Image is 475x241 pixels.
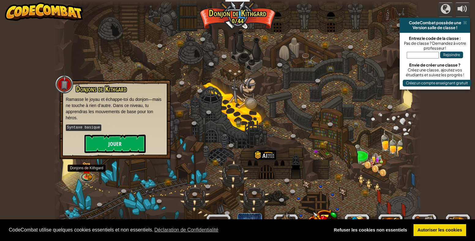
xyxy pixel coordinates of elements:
div: Envie de créer une classe ? [403,63,467,67]
img: CodeCombat - Learn how to code by playing a game [5,2,83,21]
span: Donjons de Kithgard [76,84,126,94]
a: Refuser les cookies [330,224,411,236]
div: Version salle de classe ! [402,25,468,30]
img: level-banner-unlock.png [82,162,92,178]
button: Rejoindre [440,52,463,58]
kbd: Syntaxe basique [66,124,101,131]
img: portrait.png [84,168,89,172]
button: Jouer [84,135,146,153]
div: CodeCombat possède une [402,20,468,25]
a: En savoir plus sur les cookies [153,225,219,235]
p: Ramasse le joyau et échappe-toi du donjon—mais ne touche à rien d’autre. Dans ce niveau, tu appre... [66,96,164,121]
a: Autoriser les cookies [413,224,466,236]
img: portrait.png [216,158,221,162]
div: Pas de classe ? Demandez à votre professeur ! [403,41,467,51]
button: Ajuster le volume [455,2,470,17]
button: Campagnes [438,2,453,17]
font: CodeCombat utilise quelques cookies essentiels et non essentiels. [9,227,153,232]
div: Créez une classe, ajoutez vos étudiants et suivez les progrès ! [403,67,467,77]
div: Entrez le code de la classe : [403,36,467,41]
img: portrait.png [324,141,328,144]
button: Créez un compte enseignant gratuit [403,80,471,86]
